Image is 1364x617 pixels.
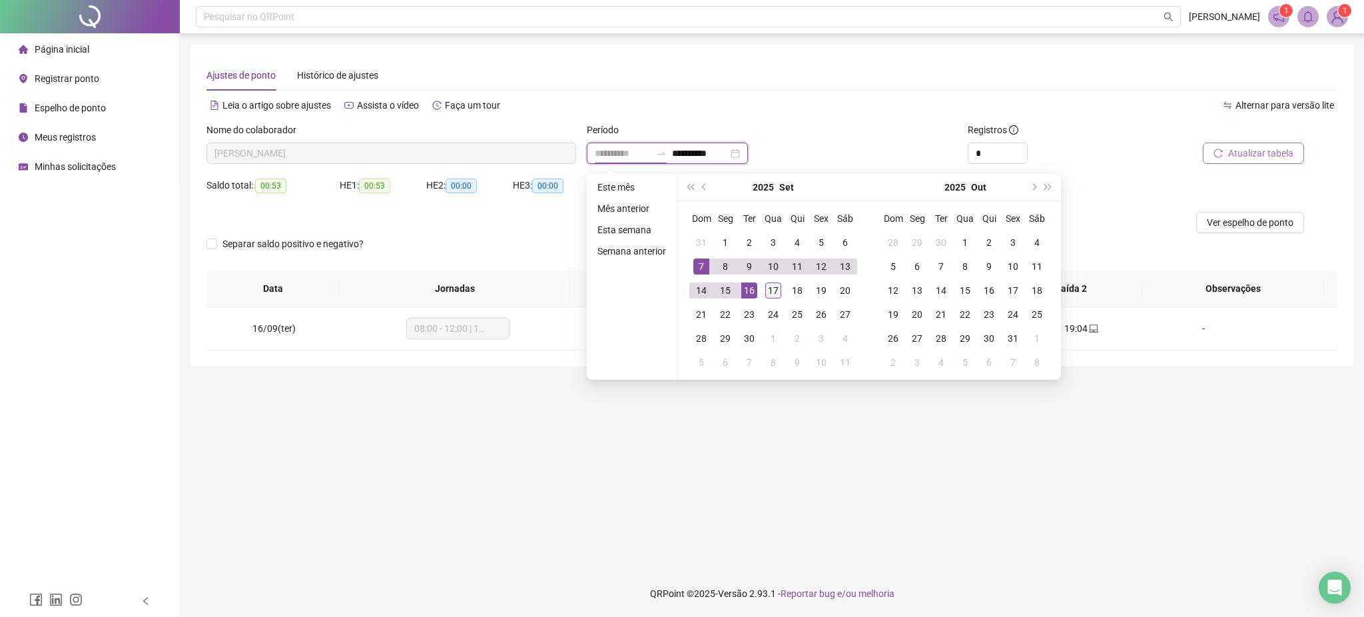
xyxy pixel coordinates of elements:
td: 2025-08-31 [689,231,713,255]
div: HE 1: [340,178,426,193]
td: 2025-10-03 [1001,231,1025,255]
td: 2025-09-18 [785,279,809,303]
span: youtube [344,101,354,110]
td: 2025-10-02 [785,326,809,350]
div: Open Intercom Messenger [1319,572,1351,604]
th: Sex [1001,207,1025,231]
div: 23 [741,307,757,322]
span: bell [1302,11,1314,23]
td: 2025-10-28 [929,326,953,350]
th: Qui [785,207,809,231]
div: 29 [909,235,925,251]
td: 2025-10-09 [785,350,809,374]
div: 10 [765,259,781,275]
td: 2025-10-04 [1025,231,1049,255]
td: 2025-09-19 [809,279,833,303]
span: search [1164,12,1174,22]
th: Observações [1142,271,1324,307]
div: 29 [957,330,973,346]
td: 2025-09-28 [689,326,713,350]
td: 2025-09-30 [737,326,761,350]
span: Assista o vídeo [357,100,419,111]
th: Qui [977,207,1001,231]
div: 9 [741,259,757,275]
div: 13 [837,259,853,275]
span: 00:53 [255,179,286,193]
th: Data [206,271,340,307]
footer: QRPoint © 2025 - 2.93.1 - [180,570,1364,617]
td: 2025-09-21 [689,303,713,326]
th: Sex [809,207,833,231]
div: 10 [1005,259,1021,275]
div: 1 [957,235,973,251]
div: 30 [981,330,997,346]
td: 2025-10-05 [689,350,713,374]
div: 24 [1005,307,1021,322]
td: 2025-09-11 [785,255,809,279]
td: 2025-09-25 [785,303,809,326]
button: prev-year [697,174,712,201]
div: 4 [789,235,805,251]
td: 2025-09-15 [713,279,737,303]
div: 8 [765,354,781,370]
td: 2025-09-29 [713,326,737,350]
div: 19:04 [1019,321,1142,336]
td: 2025-10-27 [905,326,929,350]
button: next-year [1026,174,1040,201]
div: 12 [885,283,901,299]
td: 2025-11-05 [953,350,977,374]
td: 2025-10-19 [881,303,905,326]
span: swap [1223,101,1232,110]
td: 2025-09-29 [905,231,929,255]
td: 2025-10-20 [905,303,929,326]
td: 2025-09-13 [833,255,857,279]
th: Seg [905,207,929,231]
div: 31 [693,235,709,251]
td: 2025-10-31 [1001,326,1025,350]
td: 2025-10-02 [977,231,1001,255]
div: 11 [1029,259,1045,275]
span: 1 [1284,6,1289,15]
td: 2025-09-17 [761,279,785,303]
td: 2025-11-08 [1025,350,1049,374]
td: 2025-09-01 [713,231,737,255]
div: 18 [789,283,805,299]
div: 27 [909,330,925,346]
div: 19 [885,307,901,322]
button: Ver espelho de ponto [1196,212,1304,233]
td: 2025-09-27 [833,303,857,326]
div: 17 [765,283,781,299]
div: 4 [933,354,949,370]
div: 15 [717,283,733,299]
td: 2025-10-05 [881,255,905,279]
div: HE 3: [513,178,599,193]
td: 2025-09-09 [737,255,761,279]
span: 00:53 [359,179,390,193]
div: 7 [741,354,757,370]
label: Período [587,123,627,137]
span: 08:00 - 12:00 | 13:00 - 18:00 [414,318,502,338]
div: 5 [957,354,973,370]
div: 1 [717,235,733,251]
li: Mês anterior [592,201,671,217]
td: 2025-09-12 [809,255,833,279]
div: 30 [933,235,949,251]
td: 2025-09-28 [881,231,905,255]
sup: 1 [1279,4,1293,17]
div: 8 [957,259,973,275]
span: file-text [210,101,219,110]
div: 29 [717,330,733,346]
li: Esta semana [592,222,671,238]
span: notification [1273,11,1285,23]
span: Leia o artigo sobre ajustes [222,100,331,111]
td: 2025-09-24 [761,303,785,326]
div: 6 [717,354,733,370]
td: 2025-10-01 [761,326,785,350]
span: instagram [69,593,83,606]
div: 3 [1005,235,1021,251]
span: history [432,101,442,110]
span: Histórico de ajustes [297,70,378,81]
div: Saldo total: [206,178,340,193]
td: 2025-10-13 [905,279,929,303]
td: 2025-09-06 [833,231,857,255]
